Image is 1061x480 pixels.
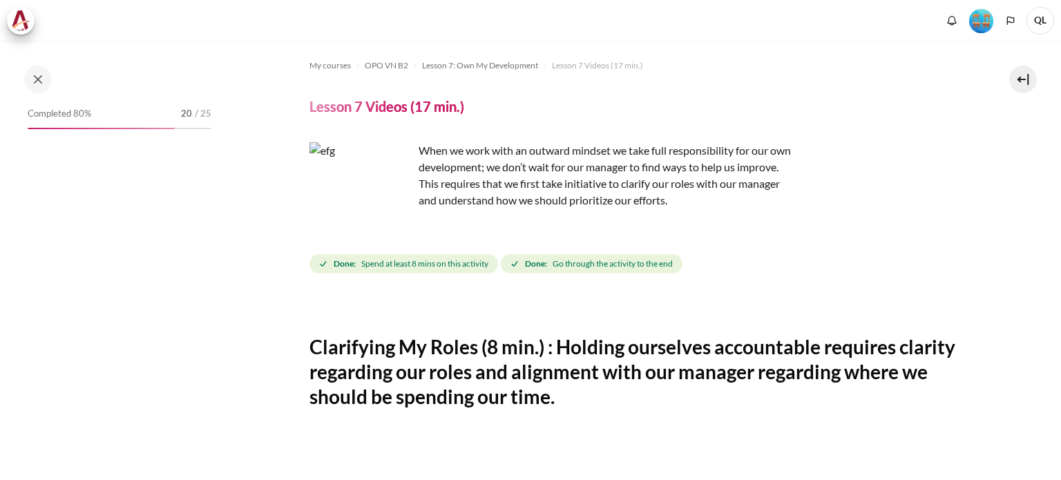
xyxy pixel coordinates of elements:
a: Level #4 [964,8,999,33]
h4: Lesson 7 Videos (17 min.) [309,97,464,115]
a: Architeck Architeck [7,7,41,35]
button: Languages [1000,10,1021,31]
span: My courses [309,59,351,72]
strong: Done: [334,258,356,270]
span: 20 [181,107,192,121]
span: Completed 80% [28,107,91,121]
a: My courses [309,57,351,74]
span: OPO VN B2 [365,59,408,72]
span: Lesson 7: Own My Development [422,59,538,72]
a: OPO VN B2 [365,57,408,74]
img: Architeck [11,10,30,31]
div: 80% [28,128,175,129]
img: Level #4 [969,9,993,33]
span: QL [1026,7,1054,35]
span: Go through the activity to the end [553,258,673,270]
a: Lesson 7: Own My Development [422,57,538,74]
div: Show notification window with no new notifications [941,10,962,31]
div: Completion requirements for Lesson 7 Videos (17 min.) [309,251,685,276]
img: efg [309,142,413,246]
p: When we work with an outward mindset we take full responsibility for our own development; we don’... [309,142,793,209]
div: Level #4 [969,8,993,33]
span: Spend at least 8 mins on this activity [361,258,488,270]
nav: Navigation bar [309,55,963,77]
span: / 25 [195,107,211,121]
h2: Clarifying My Roles (8 min.) : Holding ourselves accountable requires clarity regarding our roles... [309,334,963,410]
a: Lesson 7 Videos (17 min.) [552,57,643,74]
span: Lesson 7 Videos (17 min.) [552,59,643,72]
a: User menu [1026,7,1054,35]
strong: Done: [525,258,547,270]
